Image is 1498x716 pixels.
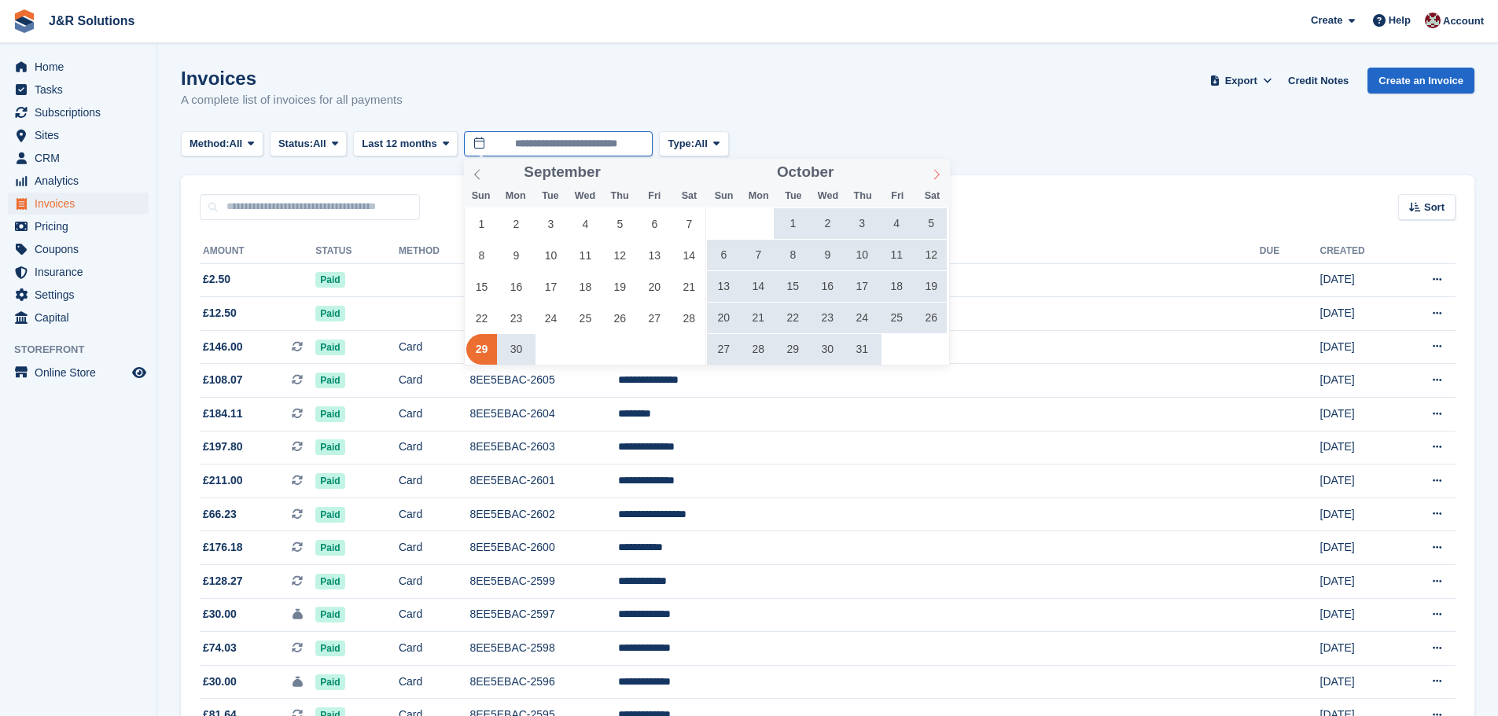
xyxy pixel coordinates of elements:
[570,240,601,270] span: September 11, 2024
[203,339,243,355] span: £146.00
[536,271,566,302] span: September 17, 2024
[35,147,129,169] span: CRM
[812,208,843,239] span: October 2, 2024
[1320,239,1398,264] th: Created
[203,506,237,523] span: £66.23
[470,431,618,464] td: 8EE5EBAC-2603
[811,191,845,201] span: Wed
[35,101,129,123] span: Subscriptions
[709,240,739,270] span: October 6, 2024
[536,303,566,333] span: September 24, 2024
[315,406,344,422] span: Paid
[399,598,470,632] td: Card
[466,240,497,270] span: September 8, 2024
[8,170,149,192] a: menu
[13,9,36,33] img: stora-icon-8386f47178a22dfd0bd8f6a31ec36ba5ce8667c1dd55bd0f319d3a0aa187defe.svg
[847,303,878,333] span: October 24, 2024
[743,334,774,365] span: October 28, 2024
[8,147,149,169] a: menu
[1320,632,1398,666] td: [DATE]
[639,208,670,239] span: September 6, 2024
[568,191,602,201] span: Wed
[639,271,670,302] span: September 20, 2024
[35,261,129,283] span: Insurance
[315,306,344,321] span: Paid
[602,191,637,201] span: Thu
[315,373,344,388] span: Paid
[399,632,470,666] td: Card
[8,56,149,78] a: menu
[399,498,470,531] td: Card
[35,307,129,329] span: Capital
[1320,364,1398,398] td: [DATE]
[1367,68,1474,94] a: Create an Invoice
[203,372,243,388] span: £108.07
[8,101,149,123] a: menu
[916,303,947,333] span: October 26, 2024
[847,271,878,302] span: October 17, 2024
[1443,13,1484,29] span: Account
[674,208,705,239] span: September 7, 2024
[203,640,237,656] span: £74.03
[1320,297,1398,331] td: [DATE]
[315,607,344,622] span: Paid
[1424,200,1445,215] span: Sort
[470,632,618,666] td: 8EE5EBAC-2598
[14,342,156,358] span: Storefront
[203,472,243,489] span: £211.00
[315,574,344,589] span: Paid
[278,136,313,152] span: Status:
[362,136,436,152] span: Last 12 months
[353,131,458,157] button: Last 12 months
[181,68,403,89] h1: Invoices
[8,261,149,283] a: menu
[637,191,672,201] span: Fri
[605,240,635,270] span: September 12, 2024
[130,363,149,382] a: Preview store
[470,565,618,599] td: 8EE5EBAC-2599
[399,431,470,464] td: Card
[1320,464,1398,498] td: [DATE]
[399,665,470,699] td: Card
[203,271,230,288] span: £2.50
[709,271,739,302] span: October 13, 2024
[570,303,601,333] span: September 25, 2024
[501,240,532,270] span: September 9, 2024
[181,91,403,109] p: A complete list of invoices for all payments
[464,191,499,201] span: Sun
[203,406,243,422] span: £184.11
[470,464,618,498] td: 8EE5EBAC-2601
[674,240,705,270] span: September 14, 2024
[1320,565,1398,599] td: [DATE]
[35,56,129,78] span: Home
[570,208,601,239] span: September 4, 2024
[916,208,947,239] span: October 5, 2024
[1260,239,1320,264] th: Due
[1320,263,1398,297] td: [DATE]
[1320,665,1398,699] td: [DATE]
[709,303,739,333] span: October 20, 2024
[778,271,808,302] span: October 15, 2024
[399,364,470,398] td: Card
[190,136,230,152] span: Method:
[35,124,129,146] span: Sites
[315,239,399,264] th: Status
[8,193,149,215] a: menu
[834,164,883,181] input: Year
[847,240,878,270] span: October 10, 2024
[916,240,947,270] span: October 12, 2024
[8,215,149,237] a: menu
[8,362,149,384] a: menu
[778,240,808,270] span: October 8, 2024
[1320,531,1398,565] td: [DATE]
[1320,598,1398,632] td: [DATE]
[1225,73,1257,89] span: Export
[1389,13,1411,28] span: Help
[8,307,149,329] a: menu
[812,240,843,270] span: October 9, 2024
[315,641,344,656] span: Paid
[777,165,834,180] span: October
[812,303,843,333] span: October 23, 2024
[315,340,344,355] span: Paid
[399,531,470,565] td: Card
